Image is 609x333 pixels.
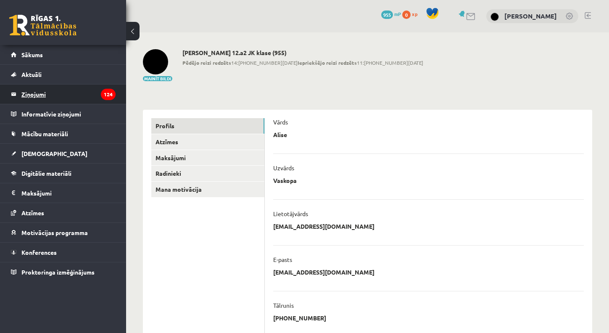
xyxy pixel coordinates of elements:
p: Alise [273,131,287,138]
i: 124 [101,89,116,100]
p: [PHONE_NUMBER] [273,314,326,322]
a: Profils [151,118,264,134]
button: Mainīt bildi [143,76,172,81]
span: Proktoringa izmēģinājums [21,268,95,276]
p: Lietotājvārds [273,210,308,217]
a: Aktuāli [11,65,116,84]
p: Tālrunis [273,301,294,309]
span: Mācību materiāli [21,130,68,137]
a: Konferences [11,243,116,262]
img: Alise Vaskopa [143,49,168,74]
a: [DEMOGRAPHIC_DATA] [11,144,116,163]
a: Informatīvie ziņojumi [11,104,116,124]
b: Pēdējo reizi redzēts [182,59,231,66]
legend: Informatīvie ziņojumi [21,104,116,124]
a: Rīgas 1. Tālmācības vidusskola [9,15,76,36]
legend: Ziņojumi [21,85,116,104]
span: xp [412,11,417,17]
img: Alise Vaskopa [490,13,499,21]
span: 14:[PHONE_NUMBER][DATE] 11:[PHONE_NUMBER][DATE] [182,59,423,66]
a: Maksājumi [11,183,116,203]
span: Digitālie materiāli [21,169,71,177]
span: 0 [402,11,411,19]
span: Konferences [21,248,57,256]
a: Radinieki [151,166,264,181]
span: [DEMOGRAPHIC_DATA] [21,150,87,157]
h2: [PERSON_NAME] 12.a2 JK klase (955) [182,49,423,56]
a: Proktoringa izmēģinājums [11,262,116,282]
a: Atzīmes [151,134,264,150]
legend: Maksājumi [21,183,116,203]
a: Mana motivācija [151,182,264,197]
a: [PERSON_NAME] [504,12,557,20]
a: 0 xp [402,11,422,17]
span: Sākums [21,51,43,58]
a: 955 mP [381,11,401,17]
a: Sākums [11,45,116,64]
a: Atzīmes [11,203,116,222]
a: Ziņojumi124 [11,85,116,104]
a: Maksājumi [151,150,264,166]
p: [EMAIL_ADDRESS][DOMAIN_NAME] [273,268,374,276]
p: Uzvārds [273,164,294,172]
a: Mācību materiāli [11,124,116,143]
a: Motivācijas programma [11,223,116,242]
span: mP [394,11,401,17]
p: [EMAIL_ADDRESS][DOMAIN_NAME] [273,222,374,230]
p: Vaskopa [273,177,297,184]
b: Iepriekšējo reizi redzēts [298,59,357,66]
p: Vārds [273,118,288,126]
span: Aktuāli [21,71,42,78]
a: Digitālie materiāli [11,164,116,183]
p: E-pasts [273,256,292,263]
span: Atzīmes [21,209,44,217]
span: Motivācijas programma [21,229,88,236]
span: 955 [381,11,393,19]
